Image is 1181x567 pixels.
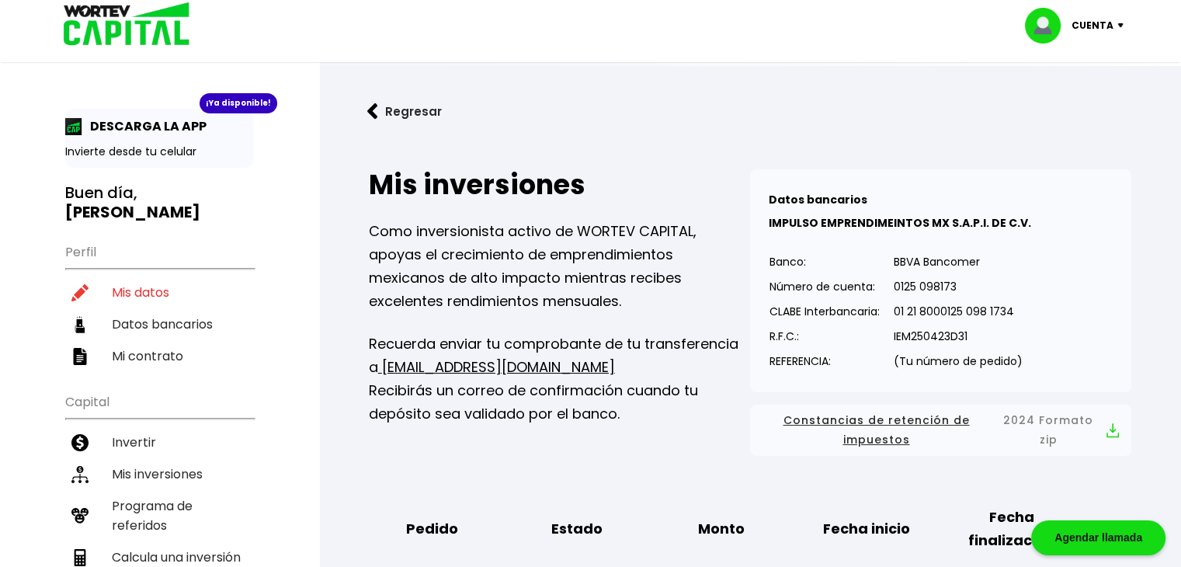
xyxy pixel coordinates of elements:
h2: Mis inversiones [369,169,750,200]
div: ¡Ya disponible! [200,93,277,113]
p: CLABE Interbancaria: [769,300,880,323]
img: flecha izquierda [367,103,378,120]
p: Invierte desde tu celular [65,144,254,160]
img: recomiendanos-icon.9b8e9327.svg [71,507,89,524]
img: icon-down [1113,23,1134,28]
img: invertir-icon.b3b967d7.svg [71,434,89,451]
h3: Buen día, [65,183,254,222]
img: contrato-icon.f2db500c.svg [71,348,89,365]
ul: Perfil [65,235,254,372]
p: Como inversionista activo de WORTEV CAPITAL, apoyas el crecimiento de emprendimientos mexicanos d... [369,220,750,313]
a: Datos bancarios [65,308,254,340]
b: Fecha inicio [823,517,910,541]
b: Fecha finalización [950,506,1072,552]
b: Pedido [405,517,457,541]
p: BBVA Bancomer [894,250,1023,273]
a: [EMAIL_ADDRESS][DOMAIN_NAME] [378,357,615,377]
img: inversiones-icon.6695dc30.svg [71,466,89,483]
p: DESCARGA LA APP [82,117,207,136]
p: Banco: [769,250,880,273]
img: calculadora-icon.17d418c4.svg [71,549,89,566]
p: 01 21 8000125 098 1734 [894,300,1023,323]
a: Mi contrato [65,340,254,372]
button: Regresar [344,91,465,132]
p: (Tu número de pedido) [894,350,1023,373]
p: Recuerda enviar tu comprobante de tu transferencia a Recibirás un correo de confirmación cuando t... [369,332,750,426]
b: Datos bancarios [769,192,867,207]
a: Mis datos [65,277,254,308]
button: Constancias de retención de impuestos2024 Formato zip [762,411,1119,450]
div: Agendar llamada [1031,520,1165,555]
b: Estado [551,517,603,541]
img: datos-icon.10cf9172.svg [71,316,89,333]
p: REFERENCIA: [769,350,880,373]
p: Cuenta [1072,14,1113,37]
img: profile-image [1025,8,1072,43]
p: Número de cuenta: [769,275,880,298]
p: R.F.C.: [769,325,880,348]
a: Invertir [65,426,254,458]
img: app-icon [65,118,82,135]
span: Constancias de retención de impuestos [762,411,990,450]
p: 0125 098173 [894,275,1023,298]
img: editar-icon.952d3147.svg [71,284,89,301]
p: IEM250423D31 [894,325,1023,348]
a: Programa de referidos [65,490,254,541]
a: flecha izquierdaRegresar [344,91,1156,132]
b: [PERSON_NAME] [65,201,200,223]
b: IMPULSO EMPRENDIMEINTOS MX S.A.P.I. DE C.V. [769,215,1031,231]
b: Monto [698,517,745,541]
a: Mis inversiones [65,458,254,490]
